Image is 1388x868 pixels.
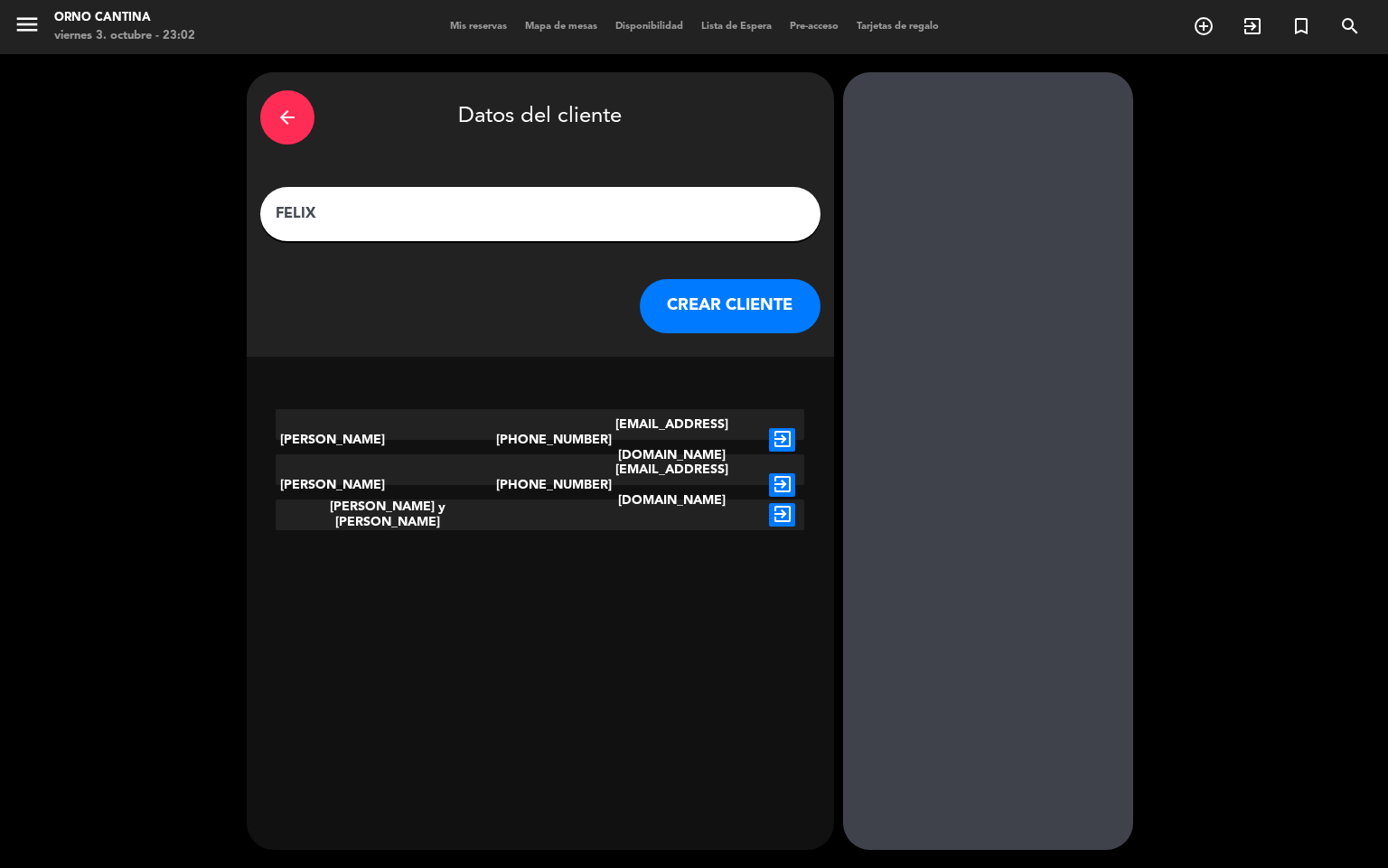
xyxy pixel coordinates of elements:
i: search [1339,15,1361,37]
i: menu [14,11,41,38]
button: menu [14,11,41,44]
i: turned_in_not [1290,15,1312,37]
span: Disponibilidad [606,22,692,32]
div: [PHONE_NUMBER] [496,454,585,516]
span: Mis reservas [441,22,516,32]
div: [PERSON_NAME] [276,409,496,471]
span: Mapa de mesas [516,22,606,32]
div: viernes 3. octubre - 23:02 [54,27,195,45]
span: Lista de Espera [692,22,781,32]
div: [EMAIL_ADDRESS][DOMAIN_NAME] [584,454,760,516]
div: [PHONE_NUMBER] [496,409,585,471]
span: Tarjetas de regalo [848,22,948,32]
div: [PERSON_NAME] [276,454,496,516]
div: [PERSON_NAME] y [PERSON_NAME] [276,499,496,530]
div: [EMAIL_ADDRESS][DOMAIN_NAME] [584,409,760,471]
i: exit_to_app [1242,15,1263,37]
input: Escriba nombre, correo electrónico o número de teléfono... [274,201,807,227]
i: exit_to_app [769,503,795,527]
button: CREAR CLIENTE [640,279,821,333]
span: Pre-acceso [781,22,848,32]
i: exit_to_app [769,473,795,497]
i: exit_to_app [769,428,795,452]
div: Datos del cliente [260,86,821,149]
div: Orno Cantina [54,9,195,27]
i: arrow_back [277,107,298,128]
i: add_circle_outline [1193,15,1214,37]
